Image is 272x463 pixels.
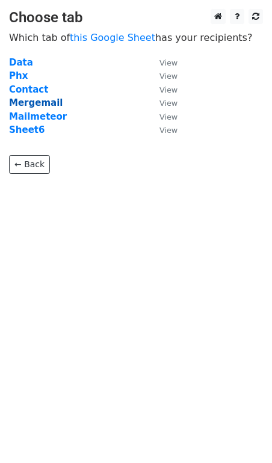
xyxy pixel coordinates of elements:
a: View [147,70,178,81]
small: View [159,85,178,94]
a: Phx [9,70,28,81]
a: View [147,97,178,108]
small: View [159,126,178,135]
a: View [147,84,178,95]
a: View [147,124,178,135]
p: Which tab of has your recipients? [9,31,263,44]
a: ← Back [9,155,50,174]
small: View [159,72,178,81]
small: View [159,99,178,108]
a: Mailmeteor [9,111,67,122]
a: Mergemail [9,97,63,108]
small: View [159,58,178,67]
a: Sheet6 [9,124,45,135]
small: View [159,112,178,121]
iframe: Chat Widget [212,405,272,463]
a: View [147,57,178,68]
a: View [147,111,178,122]
a: Data [9,57,33,68]
h3: Choose tab [9,9,263,26]
a: Contact [9,84,48,95]
a: this Google Sheet [70,32,155,43]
